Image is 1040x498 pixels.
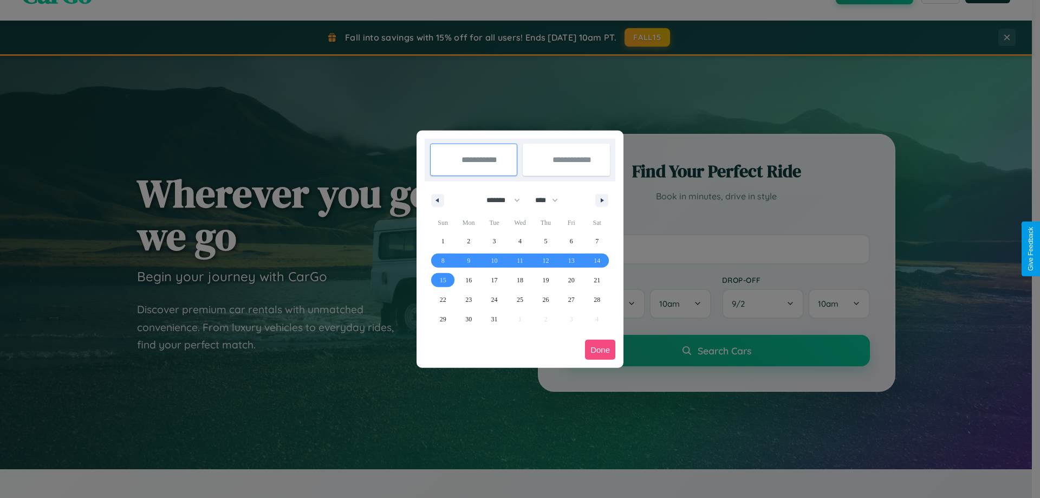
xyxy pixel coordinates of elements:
span: 24 [491,290,498,309]
button: 3 [482,231,507,251]
button: 14 [584,251,610,270]
button: 11 [507,251,532,270]
span: 30 [465,309,472,329]
button: 22 [430,290,456,309]
button: 8 [430,251,456,270]
button: 15 [430,270,456,290]
span: Wed [507,214,532,231]
button: 25 [507,290,532,309]
button: 30 [456,309,481,329]
span: 27 [568,290,575,309]
div: Give Feedback [1027,227,1035,271]
span: 28 [594,290,600,309]
span: Fri [558,214,584,231]
button: 5 [533,231,558,251]
button: 21 [584,270,610,290]
button: 31 [482,309,507,329]
span: 16 [465,270,472,290]
button: 26 [533,290,558,309]
span: 17 [491,270,498,290]
span: Sun [430,214,456,231]
span: 25 [517,290,523,309]
span: 2 [467,231,470,251]
span: 20 [568,270,575,290]
span: 4 [518,231,522,251]
span: 26 [542,290,549,309]
span: 5 [544,231,547,251]
button: 27 [558,290,584,309]
button: 16 [456,270,481,290]
span: 7 [595,231,599,251]
button: 18 [507,270,532,290]
button: 4 [507,231,532,251]
button: 24 [482,290,507,309]
button: 13 [558,251,584,270]
button: 17 [482,270,507,290]
button: 19 [533,270,558,290]
button: 2 [456,231,481,251]
button: 7 [584,231,610,251]
span: 10 [491,251,498,270]
span: 13 [568,251,575,270]
button: 1 [430,231,456,251]
span: Thu [533,214,558,231]
button: 6 [558,231,584,251]
span: 8 [441,251,445,270]
span: 23 [465,290,472,309]
button: 12 [533,251,558,270]
button: 10 [482,251,507,270]
span: 22 [440,290,446,309]
span: 21 [594,270,600,290]
span: Sat [584,214,610,231]
span: 19 [542,270,549,290]
span: 9 [467,251,470,270]
span: 12 [542,251,549,270]
span: Mon [456,214,481,231]
span: 11 [517,251,523,270]
button: 28 [584,290,610,309]
span: Tue [482,214,507,231]
span: 14 [594,251,600,270]
span: 31 [491,309,498,329]
span: 29 [440,309,446,329]
button: Done [585,340,615,360]
span: 1 [441,231,445,251]
span: 15 [440,270,446,290]
span: 18 [517,270,523,290]
span: 6 [570,231,573,251]
button: 9 [456,251,481,270]
span: 3 [493,231,496,251]
button: 23 [456,290,481,309]
button: 29 [430,309,456,329]
button: 20 [558,270,584,290]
